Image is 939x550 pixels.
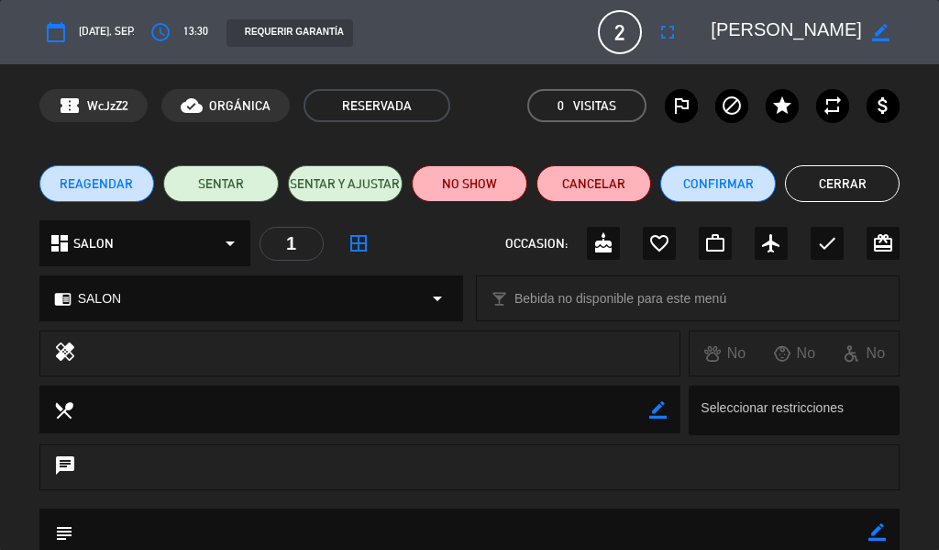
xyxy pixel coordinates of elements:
[558,95,564,117] span: 0
[304,89,450,122] span: RESERVADA
[822,95,844,117] i: repeat
[872,95,894,117] i: attach_money
[78,288,121,309] span: SALON
[73,233,114,254] span: SALON
[181,95,203,117] i: cloud_done
[649,401,667,419] i: border_color
[149,21,171,43] i: access_time
[53,399,73,420] i: local_dining
[536,165,652,202] button: Cancelar
[39,165,155,202] button: REAGENDAR
[39,16,72,49] button: calendar_today
[183,23,208,41] span: 13:30
[690,342,759,365] div: No
[829,342,899,365] div: No
[54,290,72,308] i: chrome_reader_mode
[54,455,76,480] i: chat
[491,290,508,308] i: local_bar
[288,165,403,202] button: SENTAR Y AJUSTAR
[651,16,684,49] button: fullscreen
[163,165,279,202] button: SENTAR
[348,232,370,254] i: border_all
[412,165,527,202] button: NO SHOW
[54,341,76,366] i: healing
[505,233,568,254] span: OCCASION:
[868,523,886,541] i: border_color
[872,24,889,41] i: border_color
[598,10,642,54] span: 2
[426,287,448,309] i: arrow_drop_down
[592,232,614,254] i: cake
[872,232,894,254] i: card_giftcard
[144,16,177,49] button: access_time
[760,232,782,254] i: airplanemode_active
[657,21,679,43] i: fullscreen
[209,95,271,117] span: ORGÁNICA
[660,165,776,202] button: Confirmar
[87,95,128,117] span: WcJzZ2
[771,95,793,117] i: star
[670,95,692,117] i: outlined_flag
[816,232,838,254] i: check
[704,232,726,254] i: work_outline
[79,23,135,41] span: [DATE], sep.
[573,95,616,117] em: Visitas
[219,232,241,254] i: arrow_drop_down
[59,95,81,117] span: confirmation_number
[260,227,324,261] div: 1
[49,232,71,254] i: dashboard
[53,522,73,543] i: subject
[226,19,353,47] div: REQUERIR GARANTÍA
[785,165,900,202] button: Cerrar
[648,232,670,254] i: favorite_border
[514,288,726,309] span: Bebida no disponible para este menú
[45,21,67,43] i: calendar_today
[759,342,829,365] div: No
[721,95,743,117] i: block
[60,174,133,194] span: REAGENDAR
